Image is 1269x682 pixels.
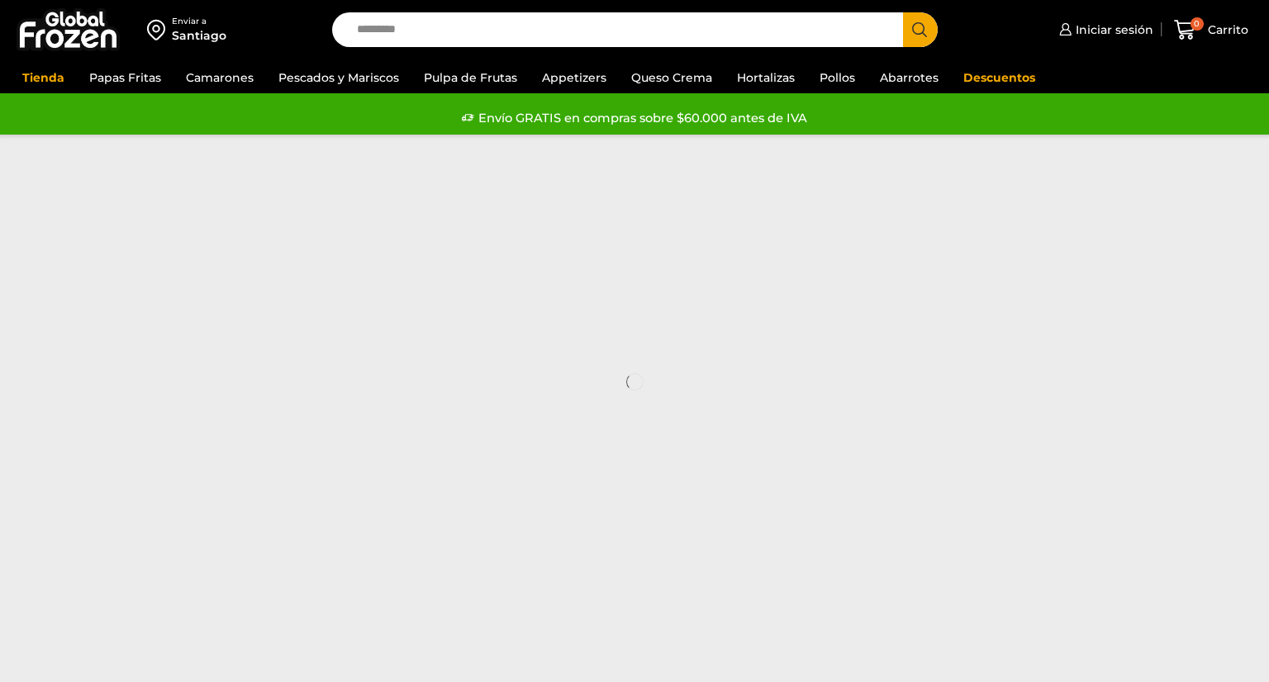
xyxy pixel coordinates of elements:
a: Camarones [178,62,262,93]
a: Abarrotes [872,62,947,93]
a: Descuentos [955,62,1043,93]
button: Search button [903,12,938,47]
a: Hortalizas [729,62,803,93]
a: Iniciar sesión [1055,13,1153,46]
span: Iniciar sesión [1072,21,1153,38]
a: Appetizers [534,62,615,93]
span: Carrito [1204,21,1248,38]
a: Pescados y Mariscos [270,62,407,93]
a: Queso Crema [623,62,720,93]
a: 0 Carrito [1170,11,1252,50]
img: address-field-icon.svg [147,16,172,44]
div: Enviar a [172,16,226,27]
a: Papas Fritas [81,62,169,93]
a: Pulpa de Frutas [416,62,525,93]
div: Santiago [172,27,226,44]
span: 0 [1191,17,1204,31]
a: Tienda [14,62,73,93]
a: Pollos [811,62,863,93]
